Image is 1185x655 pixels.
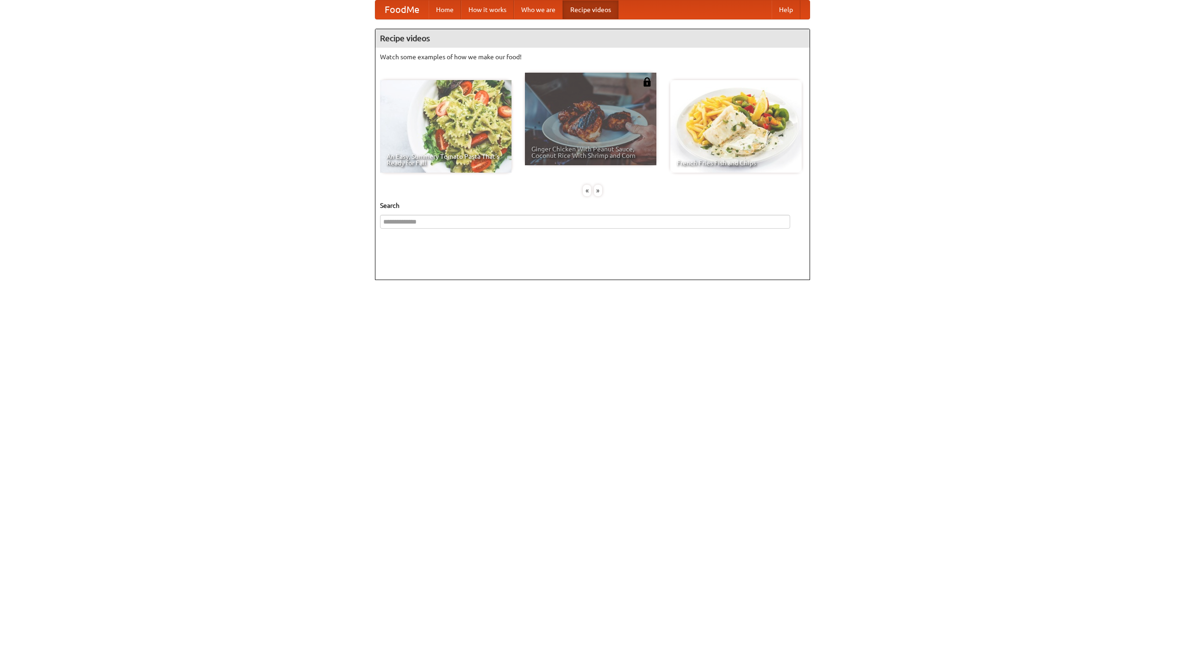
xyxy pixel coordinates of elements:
[380,52,805,62] p: Watch some examples of how we make our food!
[677,160,795,166] span: French Fries Fish and Chips
[375,0,429,19] a: FoodMe
[642,77,652,87] img: 483408.png
[583,185,591,196] div: «
[563,0,618,19] a: Recipe videos
[594,185,602,196] div: »
[380,80,511,173] a: An Easy, Summery Tomato Pasta That's Ready for Fall
[429,0,461,19] a: Home
[387,153,505,166] span: An Easy, Summery Tomato Pasta That's Ready for Fall
[514,0,563,19] a: Who we are
[670,80,802,173] a: French Fries Fish and Chips
[772,0,800,19] a: Help
[380,201,805,210] h5: Search
[375,29,810,48] h4: Recipe videos
[461,0,514,19] a: How it works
